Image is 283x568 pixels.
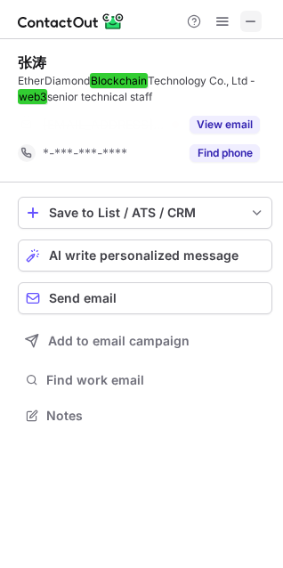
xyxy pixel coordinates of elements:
[49,291,117,305] span: Send email
[18,11,125,32] img: ContactOut v5.3.10
[18,368,272,393] button: Find work email
[49,206,241,220] div: Save to List / ATS / CRM
[18,73,272,105] div: EtherDiamond Technology Co., Ltd - senior technical staff
[18,282,272,314] button: Send email
[46,408,265,424] span: Notes
[18,325,272,357] button: Add to email campaign
[43,117,166,133] span: [EMAIL_ADDRESS][DOMAIN_NAME]
[46,372,265,388] span: Find work email
[18,53,46,71] div: 张涛
[190,116,260,134] button: Reveal Button
[18,89,47,104] em: web3
[18,239,272,272] button: AI write personalized message
[190,144,260,162] button: Reveal Button
[90,73,148,88] em: Blockchain
[18,403,272,428] button: Notes
[48,334,190,348] span: Add to email campaign
[49,248,239,263] span: AI write personalized message
[18,197,272,229] button: save-profile-one-click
